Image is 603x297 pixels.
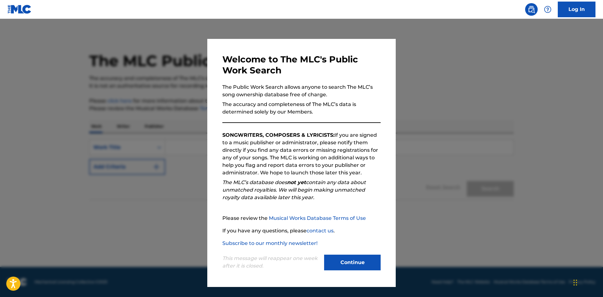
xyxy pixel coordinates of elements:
h3: Welcome to The MLC's Public Work Search [222,54,381,76]
p: The Public Work Search allows anyone to search The MLC’s song ownership database free of charge. [222,83,381,98]
em: The MLC’s database does contain any data about unmatched royalties. We will begin making unmatche... [222,179,366,200]
p: The accuracy and completeness of The MLC’s data is determined solely by our Members. [222,101,381,116]
iframe: Chat Widget [572,267,603,297]
img: help [544,6,551,13]
img: MLC Logo [8,5,32,14]
p: Please review the [222,215,381,222]
a: Log In [558,2,595,17]
p: If you are signed to a music publisher or administrator, please notify them directly if you find ... [222,131,381,177]
img: search [528,6,535,13]
p: If you have any questions, please . [222,227,381,235]
div: Help [541,3,554,16]
a: contact us [307,228,334,234]
strong: SONGWRITERS, COMPOSERS & LYRICISTS: [222,132,334,138]
a: Subscribe to our monthly newsletter! [222,240,318,246]
a: Musical Works Database Terms of Use [269,215,366,221]
p: This message will reappear one week after it is closed. [222,255,320,270]
a: Public Search [525,3,538,16]
button: Continue [324,255,381,270]
strong: not yet [287,179,306,185]
div: Drag [573,273,577,292]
